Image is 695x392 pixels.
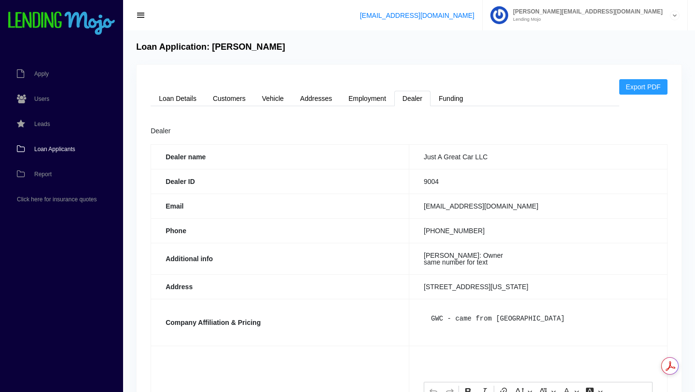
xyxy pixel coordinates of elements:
[34,121,50,127] span: Leads
[394,91,431,106] a: Dealer
[151,126,667,137] div: Dealer
[619,79,667,95] a: Export PDF
[7,12,116,36] img: logo-small.png
[360,12,474,19] a: [EMAIL_ADDRESS][DOMAIN_NAME]
[34,71,49,77] span: Apply
[340,91,394,106] a: Employment
[34,171,52,177] span: Report
[254,91,292,106] a: Vehicle
[424,308,653,329] pre: GWC - came from [GEOGRAPHIC_DATA]
[409,274,667,299] td: [STREET_ADDRESS][US_STATE]
[34,96,49,102] span: Users
[409,144,667,169] td: Just A Great Car LLC
[34,146,75,152] span: Loan Applicants
[17,196,97,202] span: Click here for insurance quotes
[151,169,409,194] th: Dealer ID
[409,243,667,274] td: [PERSON_NAME]: Owner same number for text
[431,91,472,106] a: Funding
[136,42,285,53] h4: Loan Application: [PERSON_NAME]
[490,6,508,24] img: Profile image
[151,218,409,243] th: Phone
[151,274,409,299] th: Address
[409,169,667,194] td: 9004
[508,17,663,22] small: Lending Mojo
[508,9,663,14] span: [PERSON_NAME][EMAIL_ADDRESS][DOMAIN_NAME]
[409,194,667,218] td: [EMAIL_ADDRESS][DOMAIN_NAME]
[151,91,205,106] a: Loan Details
[151,299,409,346] th: Company Affiliation & Pricing
[409,218,667,243] td: [PHONE_NUMBER]
[151,144,409,169] th: Dealer name
[205,91,254,106] a: Customers
[151,194,409,218] th: Email
[292,91,340,106] a: Addresses
[151,243,409,274] th: Additional info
